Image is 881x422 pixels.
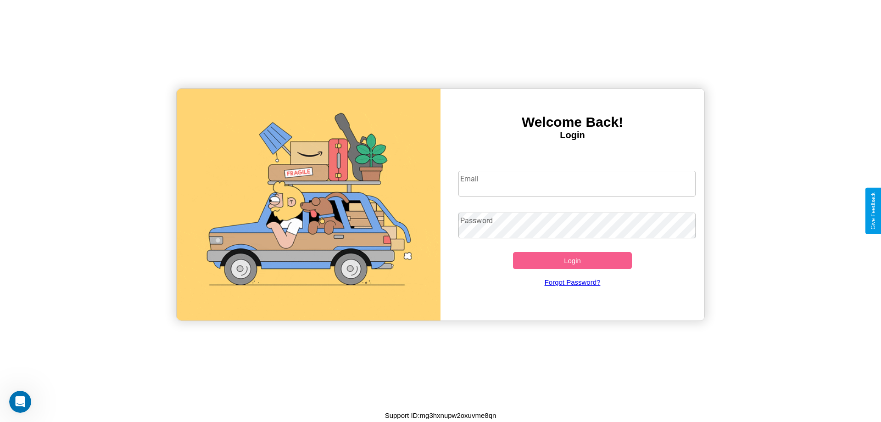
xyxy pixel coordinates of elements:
[513,252,632,269] button: Login
[870,192,876,230] div: Give Feedback
[385,409,496,422] p: Support ID: mg3hxnupw2oxuvme8qn
[440,130,704,141] h4: Login
[9,391,31,413] iframe: Intercom live chat
[454,269,691,295] a: Forgot Password?
[177,89,440,321] img: gif
[440,114,704,130] h3: Welcome Back!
